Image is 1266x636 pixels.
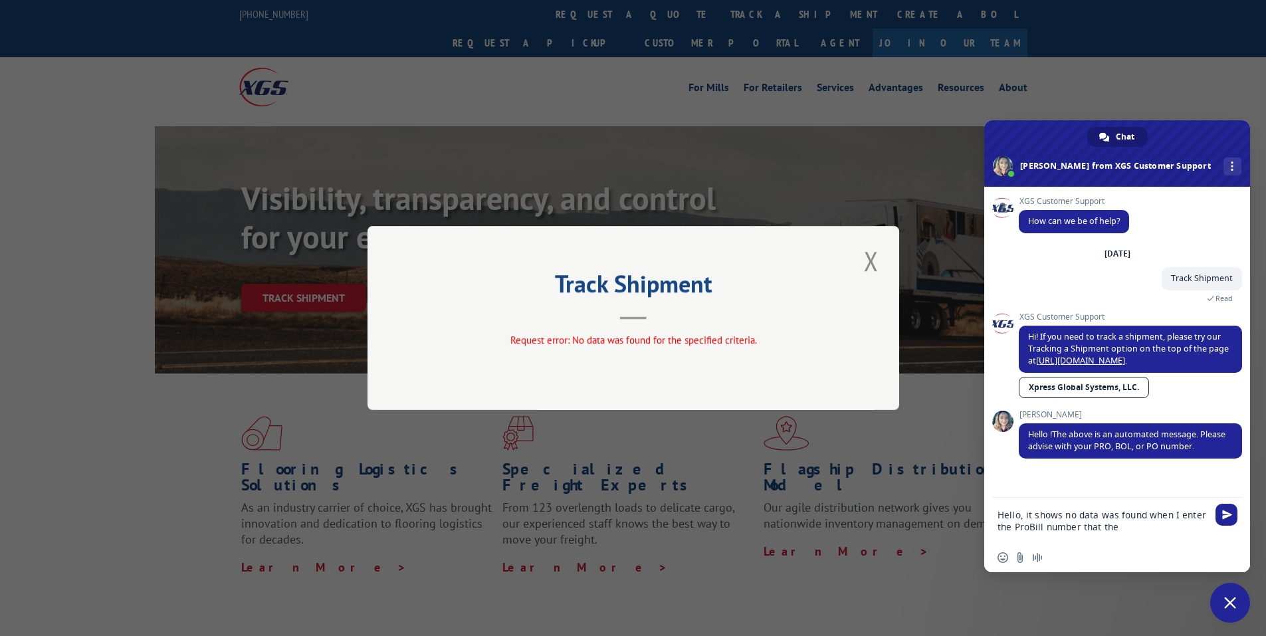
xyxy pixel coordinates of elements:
span: Audio message [1032,552,1043,563]
span: Chat [1116,127,1134,147]
span: XGS Customer Support [1019,312,1242,322]
span: Read [1215,294,1233,303]
a: Close chat [1210,583,1250,623]
span: Send a file [1015,552,1025,563]
button: Close modal [860,243,883,279]
a: [URL][DOMAIN_NAME] [1036,355,1125,366]
span: How can we be of help? [1028,215,1120,227]
a: Chat [1087,127,1148,147]
span: Send [1215,504,1237,526]
span: Hi! If you need to track a shipment, please try our Tracking a Shipment option on the top of the ... [1028,331,1229,366]
span: Track Shipment [1171,272,1233,284]
span: XGS Customer Support [1019,197,1129,206]
textarea: Compose your message... [998,498,1210,543]
span: Insert an emoji [998,552,1008,563]
span: [PERSON_NAME] [1019,410,1242,419]
div: [DATE] [1105,250,1130,258]
span: Request error: No data was found for the specified criteria. [510,334,756,346]
h2: Track Shipment [434,274,833,300]
a: Xpress Global Systems, LLC. [1019,377,1149,398]
span: Hello !The above is an automated message. Please advise with your PRO, BOL, or PO number. [1028,429,1225,452]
